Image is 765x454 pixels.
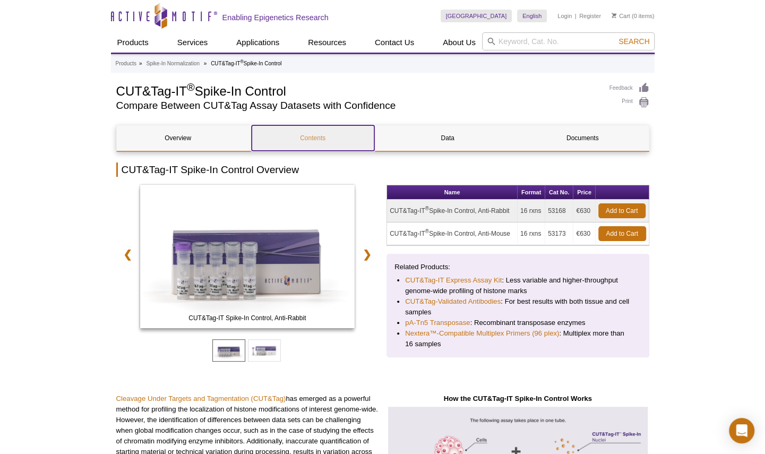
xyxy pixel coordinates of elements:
[405,296,501,307] a: CUT&Tag-Validated Antibodies
[615,37,652,46] button: Search
[211,61,281,66] li: CUT&Tag-IT Spike-In Control
[612,12,630,20] a: Cart
[187,81,195,93] sup: ®
[116,162,649,177] h2: CUT&Tag-IT Spike-In Control Overview
[405,328,559,339] a: Nextera™-Compatible Multiplex Primers (96 plex)
[386,125,509,151] a: Data
[302,32,353,53] a: Resources
[139,61,142,66] li: »
[575,10,577,22] li: |
[387,185,518,200] th: Name
[387,200,518,222] td: CUT&Tag-IT Spike-In Control, Anti-Rabbit
[598,226,646,241] a: Add to Cart
[545,185,573,200] th: Cat No.
[436,32,482,53] a: About Us
[521,125,644,151] a: Documents
[517,10,547,22] a: English
[111,32,155,53] a: Products
[116,395,286,402] a: Cleavage Under Targets and Tagmentation (CUT&Tag)
[405,318,631,328] li: : Recombinant transposase enzymes
[140,185,355,331] a: CUT&Tag-IT Spike-In Control, Anti-Mouse
[387,222,518,245] td: CUT&Tag-IT Spike-In Control, Anti-Mouse
[545,222,573,245] td: 53173
[618,37,649,46] span: Search
[204,61,207,66] li: »
[612,13,616,18] img: Your Cart
[518,200,545,222] td: 16 rxns
[598,203,646,218] a: Add to Cart
[116,82,599,98] h1: CUT&Tag-IT Spike-In Control
[116,242,139,267] a: ❮
[116,101,599,110] h2: Compare Between CUT&Tag Assay Datasets with Confidence
[405,328,631,349] li: : Multiplex more than 16 samples
[146,59,200,68] a: Spike-In Normalization
[171,32,214,53] a: Services
[425,228,429,234] sup: ®
[140,185,355,328] img: CUT&Tag-IT Spike-In Control, Anti-Rabbit
[240,59,244,64] sup: ®
[441,10,512,22] a: [GEOGRAPHIC_DATA]
[579,12,601,20] a: Register
[518,222,545,245] td: 16 rxns
[405,275,631,296] li: : Less variable and higher-throughput genome-wide profiling of histone marks
[609,82,649,94] a: Feedback
[222,13,329,22] h2: Enabling Epigenetics Research
[482,32,655,50] input: Keyword, Cat. No.
[116,59,136,68] a: Products
[405,296,631,318] li: : For best results with both tissue and cell samples
[609,97,649,108] a: Print
[142,313,353,323] span: CUT&Tag-IT Spike-In Control, Anti-Rabbit
[573,200,595,222] td: €630
[518,185,545,200] th: Format
[394,262,641,272] p: Related Products:
[444,395,592,402] strong: How the CUT&Tag-IT Spike-In Control Works
[356,242,379,267] a: ❯
[545,200,573,222] td: 53168
[557,12,572,20] a: Login
[729,418,754,443] div: Open Intercom Messenger
[573,222,595,245] td: €630
[405,318,470,328] a: pA-Tn5 Transposase
[425,205,429,211] sup: ®
[573,185,595,200] th: Price
[252,125,374,151] a: Contents
[230,32,286,53] a: Applications
[405,275,502,286] a: CUT&Tag-IT Express Assay Kit
[368,32,420,53] a: Contact Us
[117,125,239,151] a: Overview
[612,10,655,22] li: (0 items)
